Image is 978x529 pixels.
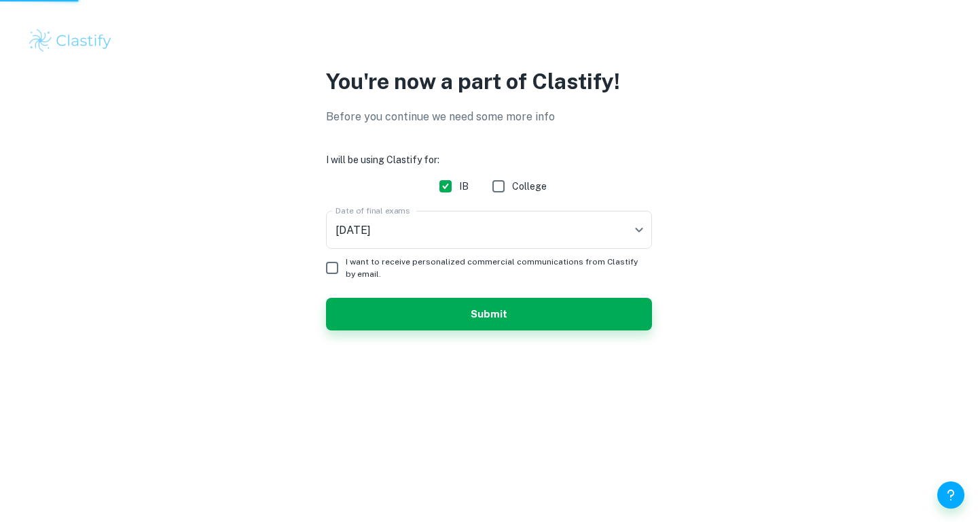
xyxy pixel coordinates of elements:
span: I want to receive personalized commercial communications from Clastify by email. [346,256,641,280]
a: Clastify logo [27,27,951,54]
button: Submit [326,298,652,330]
p: Before you continue we need some more info [326,109,652,125]
span: IB [459,179,469,194]
label: Date of final exams [336,205,410,216]
span: College [512,179,547,194]
div: [DATE] [326,211,652,249]
p: You're now a part of Clastify! [326,65,652,98]
button: Help and Feedback [937,481,964,509]
img: Clastify logo [27,27,113,54]
h6: I will be using Clastify for: [326,152,652,167]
